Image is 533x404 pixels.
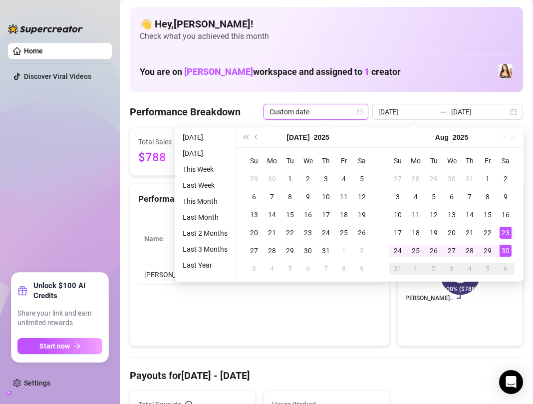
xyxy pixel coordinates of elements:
div: Open Intercom Messenger [499,370,523,394]
button: Start nowarrow-right [17,338,102,354]
button: Choose a month [435,127,449,147]
div: 30 [446,173,458,185]
td: 2025-09-03 [443,260,461,278]
td: 2025-07-27 [389,170,407,188]
div: 25 [410,245,422,257]
div: 4 [338,173,350,185]
td: 2025-07-22 [281,224,299,242]
td: 2025-07-28 [407,170,425,188]
td: 2025-07-25 [335,224,353,242]
div: 25 [338,227,350,239]
div: 28 [464,245,476,257]
div: 31 [464,173,476,185]
td: 2025-07-21 [263,224,281,242]
td: 2025-08-31 [389,260,407,278]
td: 2025-09-06 [497,260,515,278]
h4: Payouts for [DATE] - [DATE] [130,369,523,383]
td: 2025-08-09 [497,188,515,206]
li: This Month [179,195,232,207]
li: Last 3 Months [179,243,232,255]
div: 2 [428,263,440,275]
div: 21 [266,227,278,239]
div: 31 [320,245,332,257]
div: 29 [284,245,296,257]
div: 30 [302,245,314,257]
th: Mo [407,152,425,170]
div: 30 [500,245,512,257]
td: 2025-09-01 [407,260,425,278]
td: 2025-07-04 [335,170,353,188]
text: [PERSON_NAME]… [404,295,454,302]
td: 2025-07-11 [335,188,353,206]
th: Fr [335,152,353,170]
th: Fr [479,152,497,170]
td: 2025-08-06 [299,260,317,278]
td: 2025-07-24 [317,224,335,242]
li: Last Week [179,179,232,191]
td: 2025-08-01 [335,242,353,260]
div: 6 [446,191,458,203]
td: 2025-07-03 [317,170,335,188]
a: Discover Viral Videos [24,72,91,80]
td: 2025-09-02 [425,260,443,278]
div: 30 [266,173,278,185]
div: 27 [392,173,404,185]
div: 24 [320,227,332,239]
button: Choose a year [314,127,329,147]
li: [DATE] [179,147,232,159]
th: Mo [263,152,281,170]
div: 3 [446,263,458,275]
div: 15 [284,209,296,221]
div: 16 [500,209,512,221]
a: Settings [24,379,50,387]
span: Start now [39,342,70,350]
span: Check what you achieved this month [140,31,513,42]
div: 26 [356,227,368,239]
div: 11 [410,209,422,221]
td: 2025-07-08 [281,188,299,206]
span: $788 [138,148,214,167]
strong: Unlock $100 AI Credits [33,281,102,301]
th: Tu [425,152,443,170]
span: Total Sales [138,136,214,147]
button: Choose a year [453,127,468,147]
div: 27 [446,245,458,257]
div: 15 [482,209,494,221]
div: 8 [482,191,494,203]
td: 2025-08-01 [479,170,497,188]
div: 4 [464,263,476,275]
td: 2025-07-01 [281,170,299,188]
td: 2025-08-12 [425,206,443,224]
div: 23 [500,227,512,239]
td: 2025-07-16 [299,206,317,224]
th: Name [138,213,208,265]
td: 2025-07-29 [281,242,299,260]
div: 3 [248,263,260,275]
td: 2025-07-13 [245,206,263,224]
div: 17 [392,227,404,239]
div: 6 [248,191,260,203]
div: 14 [464,209,476,221]
td: 2025-08-08 [479,188,497,206]
h1: You are on workspace and assigned to creator [140,66,401,77]
td: 2025-07-12 [353,188,371,206]
td: 2025-08-23 [497,224,515,242]
div: 20 [446,227,458,239]
div: 8 [284,191,296,203]
td: 2025-08-09 [353,260,371,278]
li: [DATE] [179,131,232,143]
span: arrow-right [74,343,81,350]
div: 5 [482,263,494,275]
td: 2025-08-05 [281,260,299,278]
span: Share your link and earn unlimited rewards [17,309,102,328]
div: 12 [428,209,440,221]
td: 2025-07-29 [425,170,443,188]
td: 2025-09-04 [461,260,479,278]
div: 21 [464,227,476,239]
th: Su [245,152,263,170]
td: 2025-08-20 [443,224,461,242]
div: 20 [248,227,260,239]
img: Lydia [499,64,513,78]
th: Th [461,152,479,170]
td: 2025-08-17 [389,224,407,242]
